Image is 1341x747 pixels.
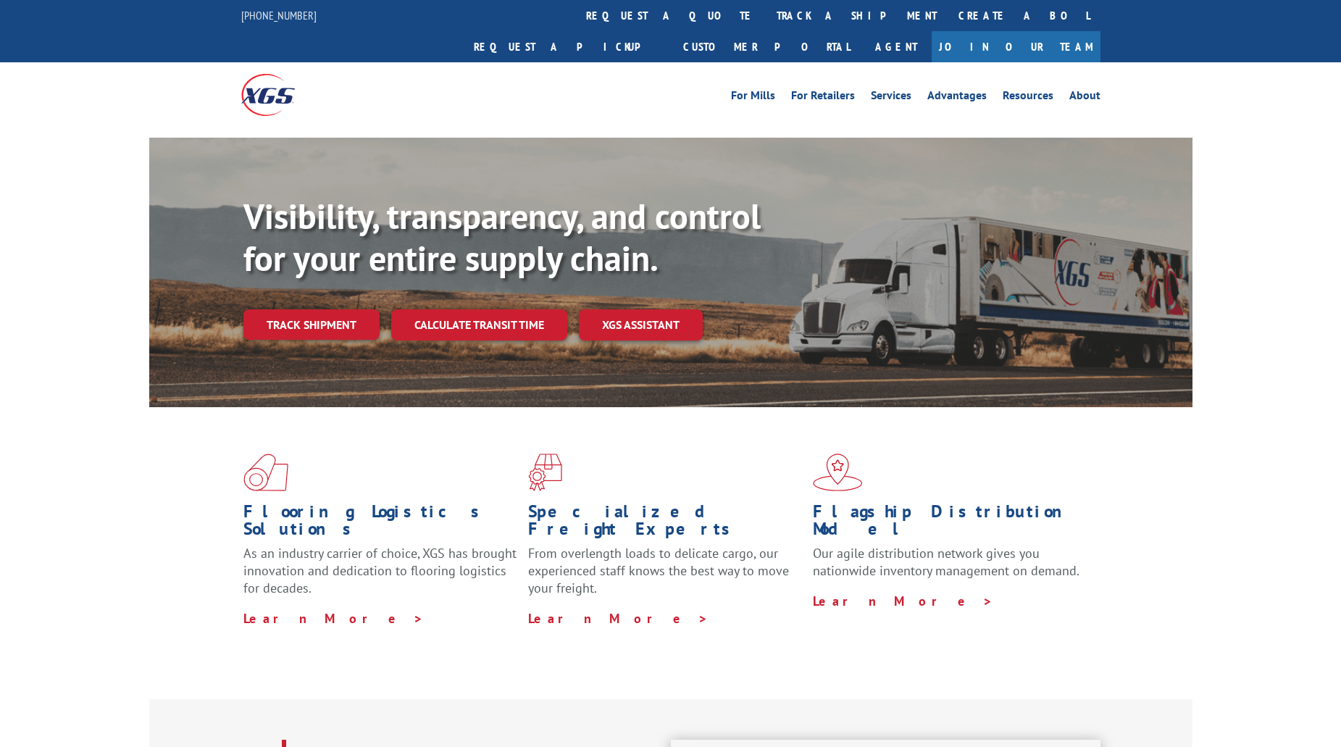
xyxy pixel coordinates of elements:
[672,31,861,62] a: Customer Portal
[813,503,1087,545] h1: Flagship Distribution Model
[731,90,775,106] a: For Mills
[528,454,562,491] img: xgs-icon-focused-on-flooring-red
[579,309,703,341] a: XGS ASSISTANT
[391,309,567,341] a: Calculate transit time
[528,503,802,545] h1: Specialized Freight Experts
[927,90,987,106] a: Advantages
[243,545,517,596] span: As an industry carrier of choice, XGS has brought innovation and dedication to flooring logistics...
[871,90,911,106] a: Services
[1003,90,1053,106] a: Resources
[243,309,380,340] a: Track shipment
[528,610,709,627] a: Learn More >
[813,593,993,609] a: Learn More >
[243,503,517,545] h1: Flooring Logistics Solutions
[463,31,672,62] a: Request a pickup
[243,454,288,491] img: xgs-icon-total-supply-chain-intelligence-red
[791,90,855,106] a: For Retailers
[241,8,317,22] a: [PHONE_NUMBER]
[932,31,1100,62] a: Join Our Team
[243,610,424,627] a: Learn More >
[1069,90,1100,106] a: About
[861,31,932,62] a: Agent
[813,454,863,491] img: xgs-icon-flagship-distribution-model-red
[243,193,761,280] b: Visibility, transparency, and control for your entire supply chain.
[813,545,1079,579] span: Our agile distribution network gives you nationwide inventory management on demand.
[528,545,802,609] p: From overlength loads to delicate cargo, our experienced staff knows the best way to move your fr...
